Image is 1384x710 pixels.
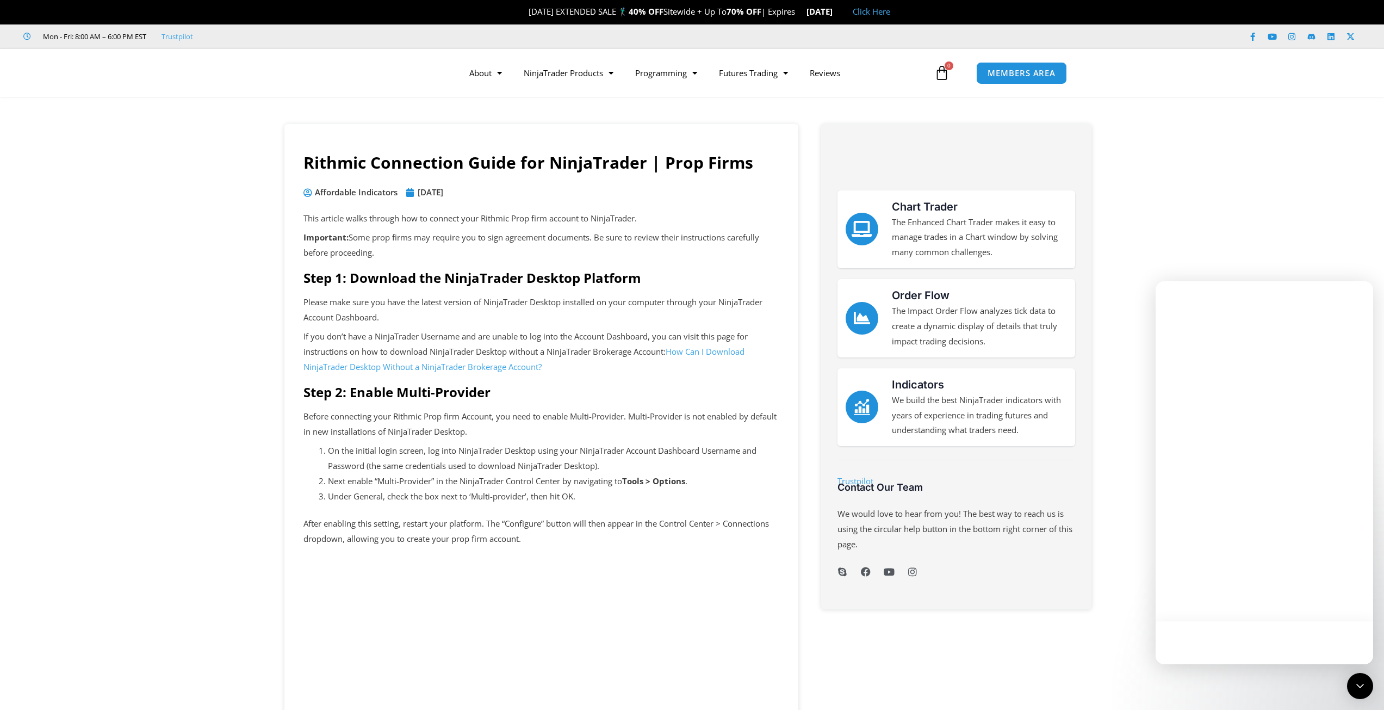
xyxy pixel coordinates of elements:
a: About [458,60,513,85]
a: Indicators [892,378,944,391]
p: Please make sure you have the latest version of NinjaTrader Desktop installed on your computer th... [303,295,779,325]
li: Next enable “Multi-Provider” in the NinjaTrader Control Center by navigating to . [328,474,779,489]
a: Indicators [846,391,878,423]
p: We build the best NinjaTrader indicators with years of experience in trading futures and understa... [892,393,1067,439]
p: This article walks through how to connect your Rithmic Prop firm account to NinjaTrader. [303,211,779,226]
img: 🎉 [520,8,528,16]
a: Reviews [799,60,851,85]
a: 0 [918,57,966,89]
p: After enabling this setting, restart your platform. The “Configure” button will then appear in th... [303,516,779,547]
a: Chart Trader [892,200,958,213]
li: Under General, check the box next to ‘Multi-provider’, then hit OK. [328,489,779,504]
time: [DATE] [418,187,443,197]
img: NinjaTrader Logo | Affordable Indicators – NinjaTrader [849,143,1063,174]
li: On the initial login screen, log into NinjaTrader Desktop using your NinjaTrader Account Dashboar... [328,443,779,474]
p: Before connecting your Rithmic Prop firm Account, you need to enable Multi-Provider. Multi-Provid... [303,409,779,440]
div: Open Intercom Messenger [1347,673,1373,699]
img: 🏭 [833,8,841,16]
span: Affordable Indicators [312,185,398,200]
h1: Rithmic Connection Guide for NinjaTrader | Prop Firms [303,151,779,174]
h3: Contact Our Team [837,481,1075,493]
a: Order Flow [846,302,878,335]
a: Trustpilot [837,476,873,486]
a: How Can I Download NinjaTrader Desktop Without a NinjaTrader Brokerage Account? [303,346,744,372]
p: Some prop firms may require you to sign agreement documents. Be sure to review their instructions... [303,230,779,261]
a: MEMBERS AREA [976,62,1067,84]
a: Futures Trading [708,60,799,85]
a: Programming [624,60,708,85]
img: ⌛ [796,8,804,16]
a: Click Here [853,6,890,17]
span: Mon - Fri: 8:00 AM – 6:00 PM EST [40,30,146,43]
a: Trustpilot [162,32,193,41]
img: LogoAI | Affordable Indicators – NinjaTrader [302,53,419,92]
strong: Important: [303,232,349,243]
a: Chart Trader [846,213,878,245]
nav: Menu [458,60,932,85]
p: The Enhanced Chart Trader makes it easy to manage trades in a Chart window by solving many common... [892,215,1067,261]
h2: Step 2: Enable Multi-Provider [303,384,779,400]
h2: Step 1: Download the NinjaTrader Desktop Platform [303,269,779,286]
p: We would love to hear from you! The best way to reach us is using the circular help button in the... [837,507,1075,552]
strong: [DATE] [806,6,842,17]
span: 0 [945,61,953,70]
a: Order Flow [892,289,949,302]
strong: 70% OFF [727,6,761,17]
p: The Impact Order Flow analyzes tick data to create a dynamic display of details that truly impact... [892,304,1067,349]
strong: 40% OFF [629,6,663,17]
span: [DATE] EXTENDED SALE 🏌️‍♂️ Sitewide + Up To | Expires [517,6,806,17]
strong: Tools > Options [622,476,685,486]
p: If you don’t have a NinjaTrader Username and are unable to log into the Account Dashboard, you ca... [303,329,779,375]
span: MEMBERS AREA [988,69,1056,77]
a: NinjaTrader Products [513,60,624,85]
